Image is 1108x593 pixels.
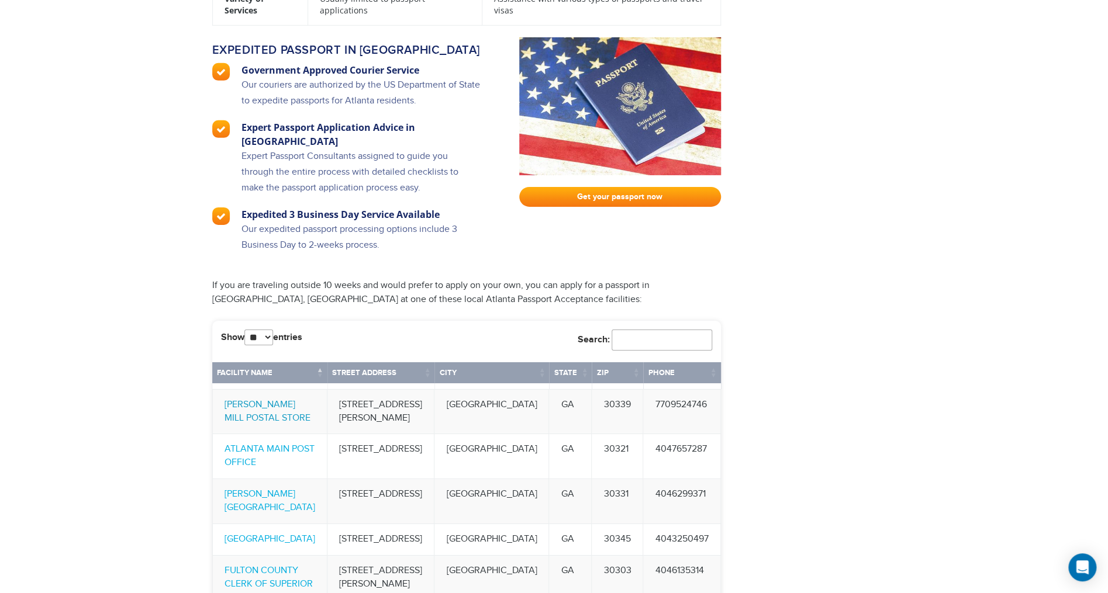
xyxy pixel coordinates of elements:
[244,330,273,345] select: Showentries
[592,389,643,434] td: 30339
[592,362,643,389] th: Zip: activate to sort column ascending
[327,389,434,434] td: [STREET_ADDRESS][PERSON_NAME]
[212,37,502,265] a: Expedited passport in [GEOGRAPHIC_DATA] Government Approved Courier Service Our couriers are auth...
[549,478,592,523] td: GA
[241,63,482,77] h3: Government Approved Courier Service
[549,434,592,478] td: GA
[221,330,302,345] label: Show entries
[549,389,592,434] td: GA
[643,362,720,389] th: Phone: activate to sort column ascending
[241,221,482,265] p: Our expedited passport processing options include 3 Business Day to 2-weeks process.
[212,279,721,307] p: If you are traveling outside 10 weeks and would prefer to apply on your own, you can apply for a ...
[549,362,592,389] th: State: activate to sort column ascending
[327,362,434,389] th: Street Address: activate to sort column ascending
[549,523,592,555] td: GA
[592,523,643,555] td: 30345
[519,37,721,175] img: passport-fast
[643,523,720,555] td: 4043250497
[592,478,643,523] td: 30331
[212,43,482,57] h2: Expedited passport in [GEOGRAPHIC_DATA]
[434,362,549,389] th: City: activate to sort column ascending
[212,362,328,389] th: Facility Name: activate to sort column descending
[578,330,712,351] label: Search:
[643,389,720,434] td: 7709524746
[327,523,434,555] td: [STREET_ADDRESS]
[327,478,434,523] td: [STREET_ADDRESS]
[225,443,315,468] a: ATLANTA MAIN POST OFFICE
[434,434,549,478] td: [GEOGRAPHIC_DATA]
[225,533,315,545] a: [GEOGRAPHIC_DATA]
[1068,553,1096,581] div: Open Intercom Messenger
[519,187,721,207] a: Get your passport now
[434,478,549,523] td: [GEOGRAPHIC_DATA]
[241,207,482,221] h3: Expedited 3 Business Day Service Available
[241,148,482,207] p: Expert Passport Consultants assigned to guide you through the entire process with detailed checkl...
[225,488,315,513] a: [PERSON_NAME][GEOGRAPHIC_DATA]
[643,478,720,523] td: 4046299371
[643,434,720,478] td: 4047657287
[612,330,712,351] input: Search:
[434,523,549,555] td: [GEOGRAPHIC_DATA]
[241,120,482,148] h3: Expert Passport Application Advice in [GEOGRAPHIC_DATA]
[592,434,643,478] td: 30321
[225,399,310,424] a: [PERSON_NAME] MILL POSTAL STORE
[327,434,434,478] td: [STREET_ADDRESS]
[434,389,549,434] td: [GEOGRAPHIC_DATA]
[241,77,482,120] p: Our couriers are authorized by the US Department of State to expedite passports for Atlanta resid...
